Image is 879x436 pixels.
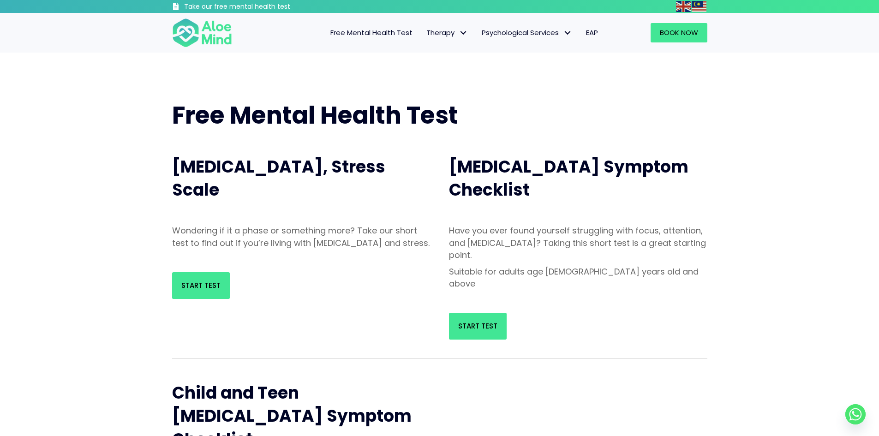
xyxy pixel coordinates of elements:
[323,23,419,42] a: Free Mental Health Test
[172,155,385,202] span: [MEDICAL_DATA], Stress Scale
[426,28,468,37] span: Therapy
[172,225,431,249] p: Wondering if it a phase or something more? Take our short test to find out if you’re living with ...
[184,2,340,12] h3: Take our free mental health test
[172,18,232,48] img: Aloe mind Logo
[660,28,698,37] span: Book Now
[457,26,470,40] span: Therapy: submenu
[561,26,574,40] span: Psychological Services: submenu
[482,28,572,37] span: Psychological Services
[172,98,458,132] span: Free Mental Health Test
[475,23,579,42] a: Psychological ServicesPsychological Services: submenu
[692,1,706,12] img: ms
[172,272,230,299] a: Start Test
[586,28,598,37] span: EAP
[449,225,707,261] p: Have you ever found yourself struggling with focus, attention, and [MEDICAL_DATA]? Taking this sh...
[449,313,507,340] a: Start Test
[651,23,707,42] a: Book Now
[244,23,605,42] nav: Menu
[330,28,413,37] span: Free Mental Health Test
[449,266,707,290] p: Suitable for adults age [DEMOGRAPHIC_DATA] years old and above
[676,1,692,12] a: English
[449,155,688,202] span: [MEDICAL_DATA] Symptom Checklist
[458,321,497,331] span: Start Test
[579,23,605,42] a: EAP
[676,1,691,12] img: en
[845,404,866,424] a: Whatsapp
[172,2,340,13] a: Take our free mental health test
[419,23,475,42] a: TherapyTherapy: submenu
[181,281,221,290] span: Start Test
[692,1,707,12] a: Malay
